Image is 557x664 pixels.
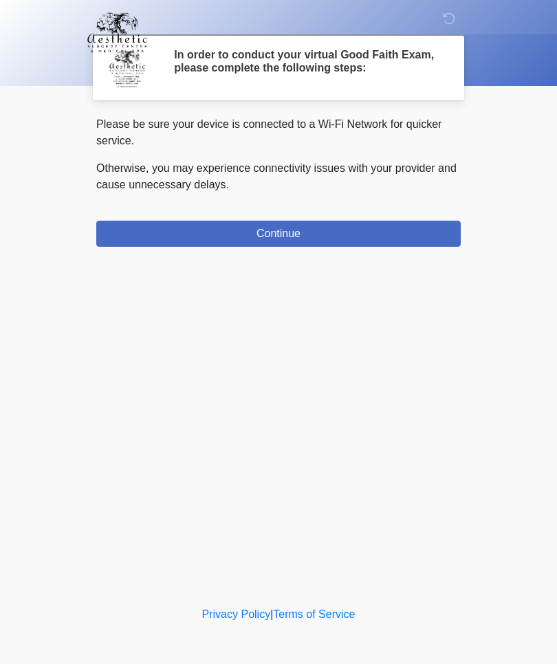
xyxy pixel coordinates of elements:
[96,116,461,149] p: Please be sure your device is connected to a Wi-Fi Network for quicker service.
[273,608,355,620] a: Terms of Service
[202,608,271,620] a: Privacy Policy
[96,221,461,247] button: Continue
[107,48,148,89] img: Agent Avatar
[226,179,229,190] span: .
[96,160,461,193] p: Otherwise, you may experience connectivity issues with your provider and cause unnecessary delays
[270,608,273,620] a: |
[83,10,152,54] img: Aesthetic Surgery Centre, PLLC Logo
